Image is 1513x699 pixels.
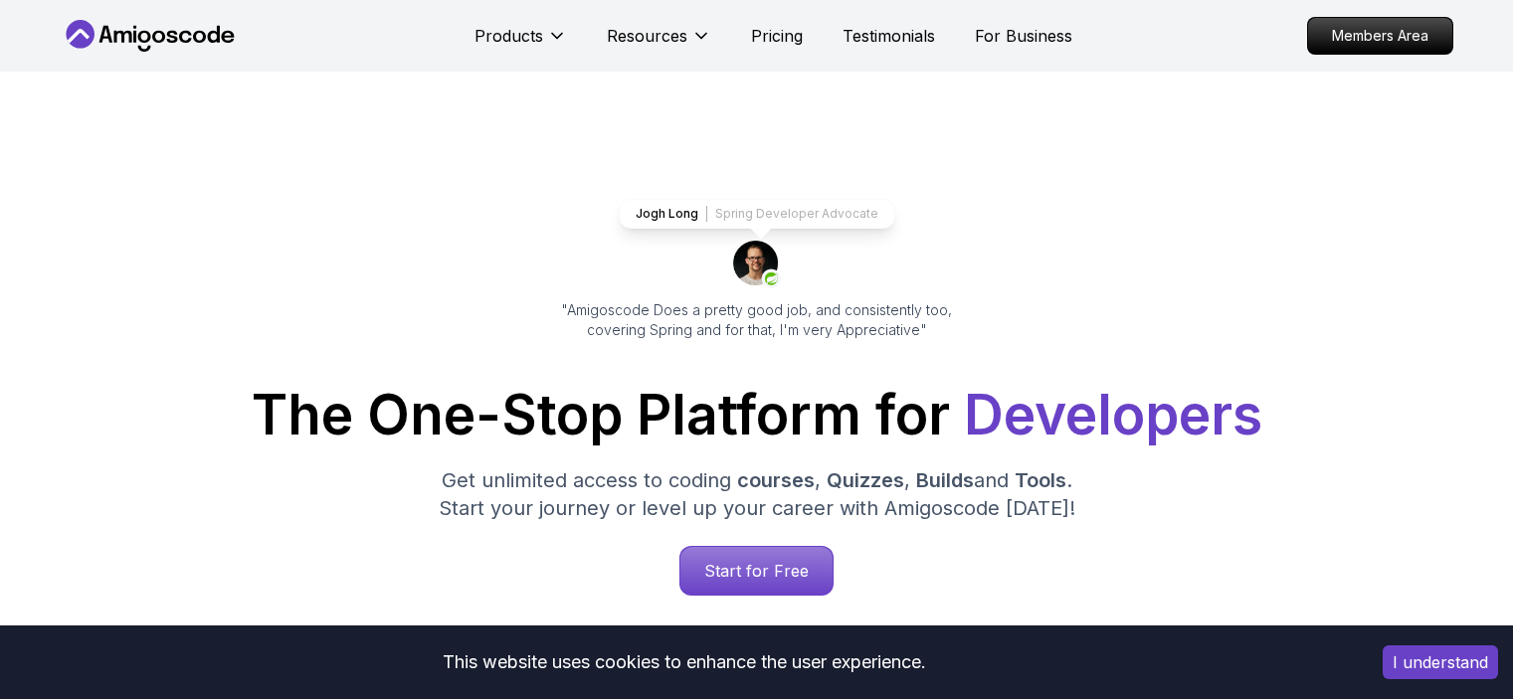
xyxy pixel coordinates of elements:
[474,24,567,64] button: Products
[916,468,974,492] span: Builds
[1308,18,1452,54] p: Members Area
[827,468,904,492] span: Quizzes
[733,241,781,288] img: josh long
[1307,17,1453,55] a: Members Area
[636,206,698,222] p: Jogh Long
[964,382,1262,447] span: Developers
[680,547,833,595] p: Start for Free
[1015,468,1066,492] span: Tools
[737,468,815,492] span: courses
[679,546,834,596] a: Start for Free
[1383,645,1498,679] button: Accept cookies
[474,24,543,48] p: Products
[751,24,803,48] a: Pricing
[607,24,687,48] p: Resources
[534,300,980,340] p: "Amigoscode Does a pretty good job, and consistently too, covering Spring and for that, I'm very ...
[607,24,711,64] button: Resources
[77,388,1437,442] h1: The One-Stop Platform for
[975,24,1072,48] a: For Business
[15,640,1353,684] div: This website uses cookies to enhance the user experience.
[715,206,878,222] p: Spring Developer Advocate
[843,24,935,48] a: Testimonials
[423,466,1091,522] p: Get unlimited access to coding , , and . Start your journey or level up your career with Amigosco...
